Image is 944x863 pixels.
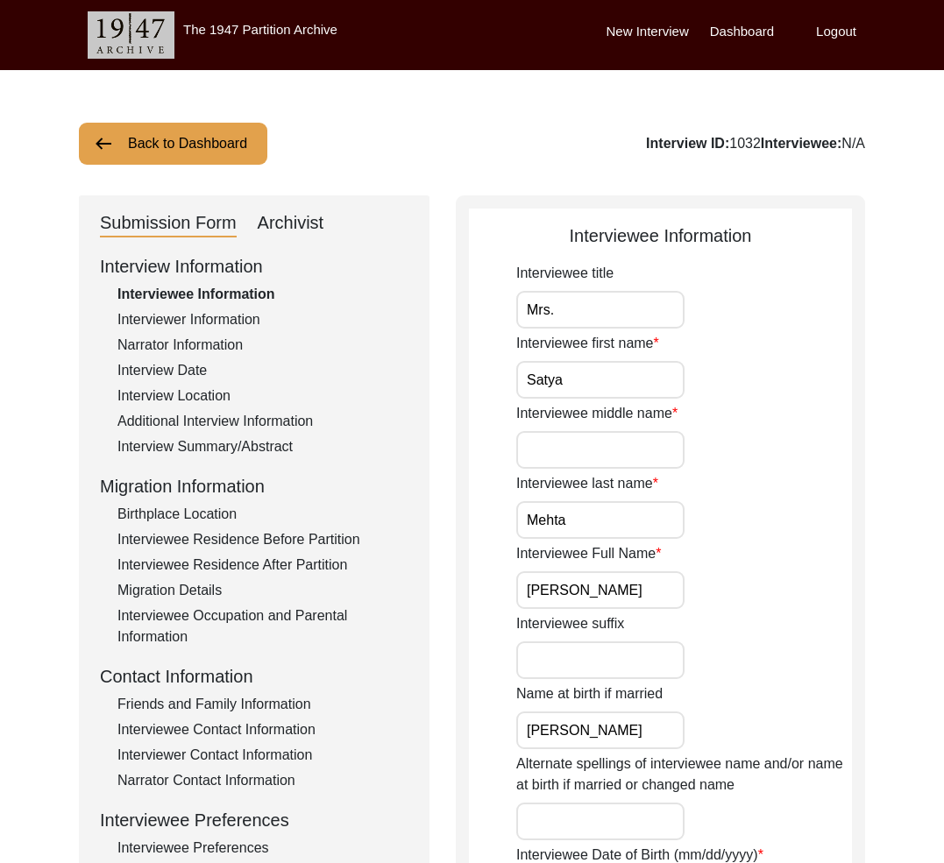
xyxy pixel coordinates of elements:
[100,807,408,833] div: Interviewee Preferences
[516,403,678,424] label: Interviewee middle name
[516,333,659,354] label: Interviewee first name
[100,253,408,279] div: Interview Information
[117,504,408,525] div: Birthplace Location
[88,11,174,59] img: header-logo.png
[117,719,408,740] div: Interviewee Contact Information
[117,838,408,859] div: Interviewee Preferences
[117,360,408,381] div: Interview Date
[516,263,614,284] label: Interviewee title
[117,529,408,550] div: Interviewee Residence Before Partition
[516,683,663,704] label: Name at birth if married
[93,133,114,154] img: arrow-left.png
[646,133,865,154] div: 1032 N/A
[117,284,408,305] div: Interviewee Information
[100,473,408,499] div: Migration Information
[516,473,658,494] label: Interviewee last name
[710,22,774,42] label: Dashboard
[646,136,729,151] b: Interview ID:
[117,605,408,647] div: Interviewee Occupation and Parental Information
[816,22,856,42] label: Logout
[516,543,661,564] label: Interviewee Full Name
[469,223,852,249] div: Interviewee Information
[117,436,408,457] div: Interview Summary/Abstract
[117,770,408,791] div: Narrator Contact Information
[117,580,408,601] div: Migration Details
[117,694,408,715] div: Friends and Family Information
[117,745,408,766] div: Interviewer Contact Information
[117,555,408,576] div: Interviewee Residence After Partition
[117,309,408,330] div: Interviewer Information
[761,136,841,151] b: Interviewee:
[100,663,408,690] div: Contact Information
[516,753,852,796] label: Alternate spellings of interviewee name and/or name at birth if married or changed name
[516,613,624,634] label: Interviewee suffix
[183,22,337,37] label: The 1947 Partition Archive
[607,22,689,42] label: New Interview
[117,335,408,356] div: Narrator Information
[79,123,267,165] button: Back to Dashboard
[100,209,237,237] div: Submission Form
[258,209,324,237] div: Archivist
[117,411,408,432] div: Additional Interview Information
[117,386,408,407] div: Interview Location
